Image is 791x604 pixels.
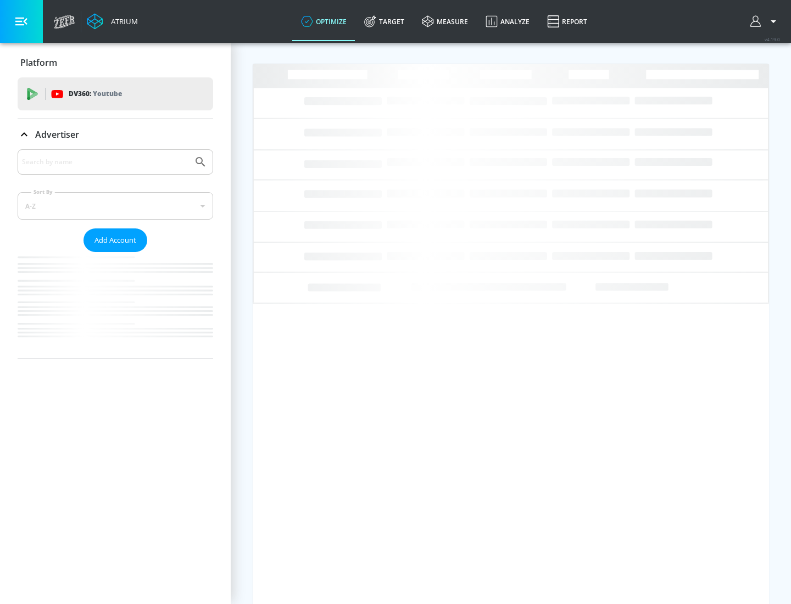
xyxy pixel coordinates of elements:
nav: list of Advertiser [18,252,213,359]
a: Report [538,2,596,41]
p: Advertiser [35,128,79,141]
span: v 4.19.0 [765,36,780,42]
a: Target [355,2,413,41]
div: Advertiser [18,149,213,359]
div: Advertiser [18,119,213,150]
div: A-Z [18,192,213,220]
a: optimize [292,2,355,41]
div: DV360: Youtube [18,77,213,110]
input: Search by name [22,155,188,169]
a: Analyze [477,2,538,41]
a: Atrium [87,13,138,30]
p: DV360: [69,88,122,100]
a: measure [413,2,477,41]
p: Platform [20,57,57,69]
button: Add Account [83,228,147,252]
span: Add Account [94,234,136,247]
label: Sort By [31,188,55,195]
p: Youtube [93,88,122,99]
div: Atrium [107,16,138,26]
div: Platform [18,47,213,78]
